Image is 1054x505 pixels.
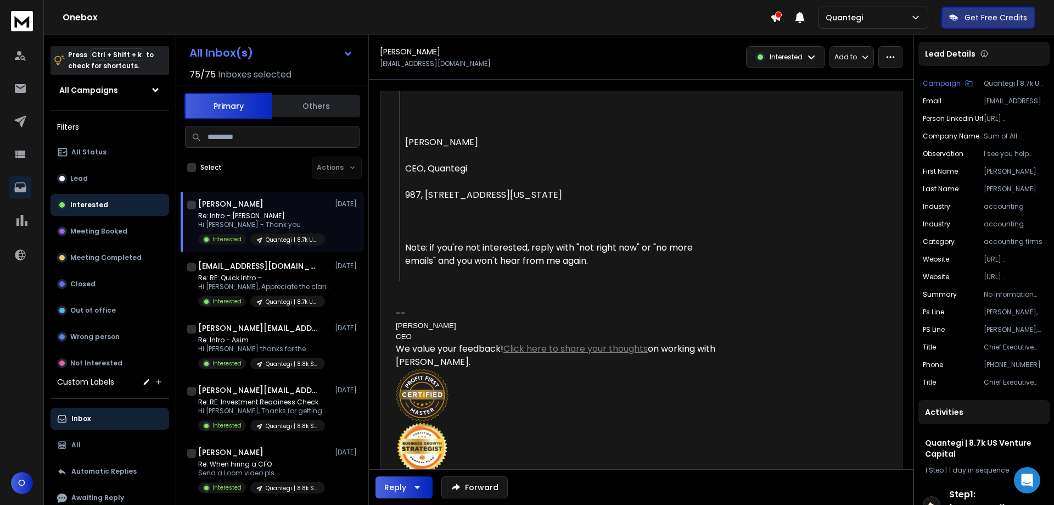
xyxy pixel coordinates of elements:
[396,369,448,421] img: AIorK4yU53RWbuqTtAGE2abwBnbPDmWjMqVgdZ6jAGbw76SGq0taZjJLXMQf-z9chVsD5mIuGgjPbNI
[923,167,958,176] p: First Name
[70,306,116,315] p: Out of office
[11,472,33,494] button: O
[198,469,325,478] p: Send a Loom video pls.
[923,202,950,211] p: industry
[71,414,91,423] p: Inbox
[51,326,169,348] button: Wrong person
[198,398,330,407] p: Re: RE: Investment Readiness Check
[335,262,360,270] p: [DATE]
[212,484,242,492] p: Interested
[198,282,330,291] p: Hi [PERSON_NAME], Appreciate the clarity on
[335,199,360,208] p: [DATE]
[266,236,318,244] p: Quantegi | 8.7k US Venture Capital
[198,212,325,220] p: Re: Intro – [PERSON_NAME]
[923,237,955,246] p: Category
[380,59,491,68] p: [EMAIL_ADDRESS][DOMAIN_NAME]
[923,114,983,123] p: Person Linkedin Url
[923,308,944,317] p: Ps Line
[212,235,242,243] p: Interested
[949,488,1045,501] h6: Step 1 :
[198,447,263,458] h1: [PERSON_NAME]
[181,42,362,64] button: All Inbox(s)
[503,342,648,355] a: Click here to share your thoughts
[984,360,1045,369] p: [PHONE_NUMBER]
[70,359,122,368] p: Not Interested
[984,79,1045,88] p: Quantegi | 8.7k US Venture Capital
[71,467,137,476] p: Automatic Replies
[923,360,943,369] p: Phone
[70,332,120,341] p: Wrong person
[198,260,319,271] h1: [EMAIL_ADDRESS][DOMAIN_NAME]
[834,53,857,62] p: Add to
[984,167,1045,176] p: [PERSON_NAME]
[984,343,1045,352] p: Chief Executive Officer
[335,324,360,332] p: [DATE]
[384,482,406,493] div: Reply
[984,220,1045,229] p: accounting
[71,441,81,449] p: All
[184,93,272,119] button: Primary
[396,307,406,320] span: --
[984,290,1045,299] p: No information found.
[380,46,440,57] h1: [PERSON_NAME]
[51,408,169,430] button: Inbox
[923,343,936,352] p: title
[198,220,325,229] p: Hi [PERSON_NAME] - Thank you
[984,273,1045,281] p: [URL][DOMAIN_NAME]
[923,290,957,299] p: Summary
[198,345,325,353] p: Hi [PERSON_NAME] thanks for the
[826,12,867,23] p: Quantegi
[923,273,949,281] p: Website
[70,253,142,262] p: Meeting Completed
[984,237,1045,246] p: accounting firms
[51,460,169,482] button: Automatic Replies
[51,299,169,321] button: Out of office
[51,247,169,269] button: Meeting Completed
[984,185,1045,193] p: [PERSON_NAME]
[212,297,242,306] p: Interested
[68,49,154,71] p: Press to check for shortcuts.
[984,202,1045,211] p: accounting
[218,68,291,81] h3: Inboxes selected
[941,7,1035,29] button: Get Free Credits
[198,460,325,469] p: Re: When hiring a CFO
[923,79,961,88] p: Campaign
[272,94,360,118] button: Others
[375,476,433,498] button: Reply
[200,163,222,172] label: Select
[396,321,456,330] span: [PERSON_NAME]
[925,465,944,475] span: 1 Step
[189,68,216,81] span: 75 / 75
[1014,467,1040,493] div: Open Intercom Messenger
[70,201,108,209] p: Interested
[51,79,169,101] button: All Campaigns
[925,437,1043,459] h1: Quantegi | 8.7k US Venture Capital
[266,360,318,368] p: Quantegi | 8.8k Startups
[198,274,330,282] p: Re: RE: Quick Intro –
[189,47,253,58] h1: All Inbox(s)
[51,352,169,374] button: Not Interested
[984,132,1045,141] p: Sum of All Numbers
[51,220,169,242] button: Meeting Booked
[770,53,803,62] p: Interested
[90,48,143,61] span: Ctrl + Shift + k
[923,79,973,88] button: Campaign
[396,342,716,369] p: We value your feedback! on working with [PERSON_NAME].
[918,400,1050,424] div: Activities
[923,97,941,106] p: Email
[198,385,319,396] h1: [PERSON_NAME][EMAIL_ADDRESS][PERSON_NAME][DOMAIN_NAME]
[925,466,1043,475] div: |
[923,149,963,158] p: Observation
[198,323,319,334] h1: [PERSON_NAME][EMAIL_ADDRESS][DOMAIN_NAME]
[51,141,169,163] button: All Status
[70,280,96,288] p: Closed
[198,198,263,209] h1: [PERSON_NAME]
[70,227,127,236] p: Meeting Booked
[984,325,1045,334] p: [PERSON_NAME], would you be the best person to speak to about business transactions or would it m...
[923,185,958,193] p: Last Name
[71,148,106,157] p: All Status
[11,11,33,31] img: logo
[63,11,770,24] h1: Onebox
